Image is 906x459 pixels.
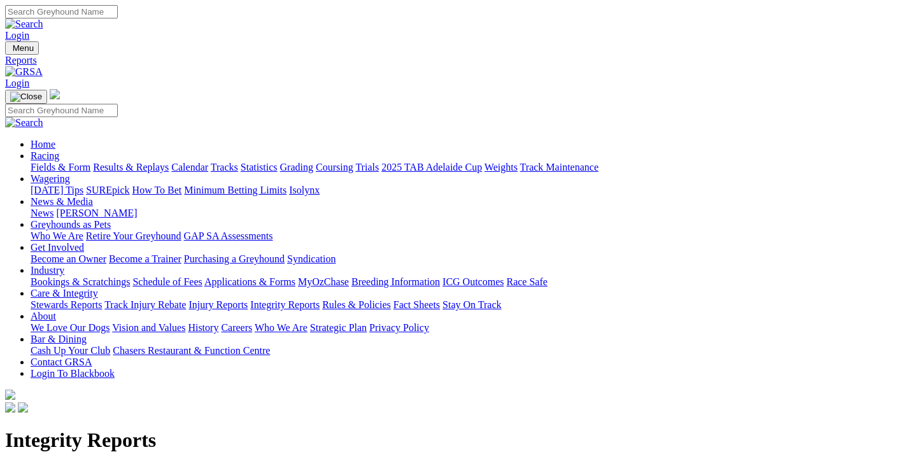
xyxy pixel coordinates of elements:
[31,276,130,287] a: Bookings & Scratchings
[211,162,238,173] a: Tracks
[506,276,547,287] a: Race Safe
[31,162,901,173] div: Racing
[31,150,59,161] a: Racing
[18,402,28,413] img: twitter.svg
[322,299,391,310] a: Rules & Policies
[171,162,208,173] a: Calendar
[31,322,110,333] a: We Love Our Dogs
[184,185,287,195] a: Minimum Betting Limits
[485,162,518,173] a: Weights
[31,311,56,321] a: About
[5,402,15,413] img: facebook.svg
[355,162,379,173] a: Trials
[13,43,34,53] span: Menu
[5,66,43,78] img: GRSA
[184,230,273,241] a: GAP SA Assessments
[113,345,270,356] a: Chasers Restaurant & Function Centre
[250,299,320,310] a: Integrity Reports
[369,322,429,333] a: Privacy Policy
[5,78,29,88] a: Login
[56,208,137,218] a: [PERSON_NAME]
[31,345,901,357] div: Bar & Dining
[31,185,901,196] div: Wagering
[31,242,84,253] a: Get Involved
[5,117,43,129] img: Search
[381,162,482,173] a: 2025 TAB Adelaide Cup
[184,253,285,264] a: Purchasing a Greyhound
[31,357,92,367] a: Contact GRSA
[5,428,901,452] h1: Integrity Reports
[31,299,102,310] a: Stewards Reports
[109,253,181,264] a: Become a Trainer
[255,322,308,333] a: Who We Are
[188,322,218,333] a: History
[31,253,106,264] a: Become an Owner
[316,162,353,173] a: Coursing
[442,276,504,287] a: ICG Outcomes
[31,162,90,173] a: Fields & Form
[31,230,83,241] a: Who We Are
[5,30,29,41] a: Login
[280,162,313,173] a: Grading
[31,368,115,379] a: Login To Blackbook
[132,185,182,195] a: How To Bet
[351,276,440,287] a: Breeding Information
[132,276,202,287] a: Schedule of Fees
[50,89,60,99] img: logo-grsa-white.png
[5,5,118,18] input: Search
[442,299,501,310] a: Stay On Track
[5,41,39,55] button: Toggle navigation
[10,92,42,102] img: Close
[31,345,110,356] a: Cash Up Your Club
[31,253,901,265] div: Get Involved
[31,265,64,276] a: Industry
[31,219,111,230] a: Greyhounds as Pets
[112,322,185,333] a: Vision and Values
[31,196,93,207] a: News & Media
[188,299,248,310] a: Injury Reports
[5,104,118,117] input: Search
[31,299,901,311] div: Care & Integrity
[298,276,349,287] a: MyOzChase
[221,322,252,333] a: Careers
[31,276,901,288] div: Industry
[393,299,440,310] a: Fact Sheets
[204,276,295,287] a: Applications & Forms
[31,208,901,219] div: News & Media
[287,253,336,264] a: Syndication
[289,185,320,195] a: Isolynx
[31,322,901,334] div: About
[86,185,129,195] a: SUREpick
[104,299,186,310] a: Track Injury Rebate
[31,173,70,184] a: Wagering
[5,90,47,104] button: Toggle navigation
[31,288,98,299] a: Care & Integrity
[241,162,278,173] a: Statistics
[520,162,598,173] a: Track Maintenance
[5,55,901,66] a: Reports
[31,139,55,150] a: Home
[31,230,901,242] div: Greyhounds as Pets
[5,18,43,30] img: Search
[31,185,83,195] a: [DATE] Tips
[93,162,169,173] a: Results & Replays
[5,390,15,400] img: logo-grsa-white.png
[310,322,367,333] a: Strategic Plan
[31,334,87,344] a: Bar & Dining
[86,230,181,241] a: Retire Your Greyhound
[31,208,53,218] a: News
